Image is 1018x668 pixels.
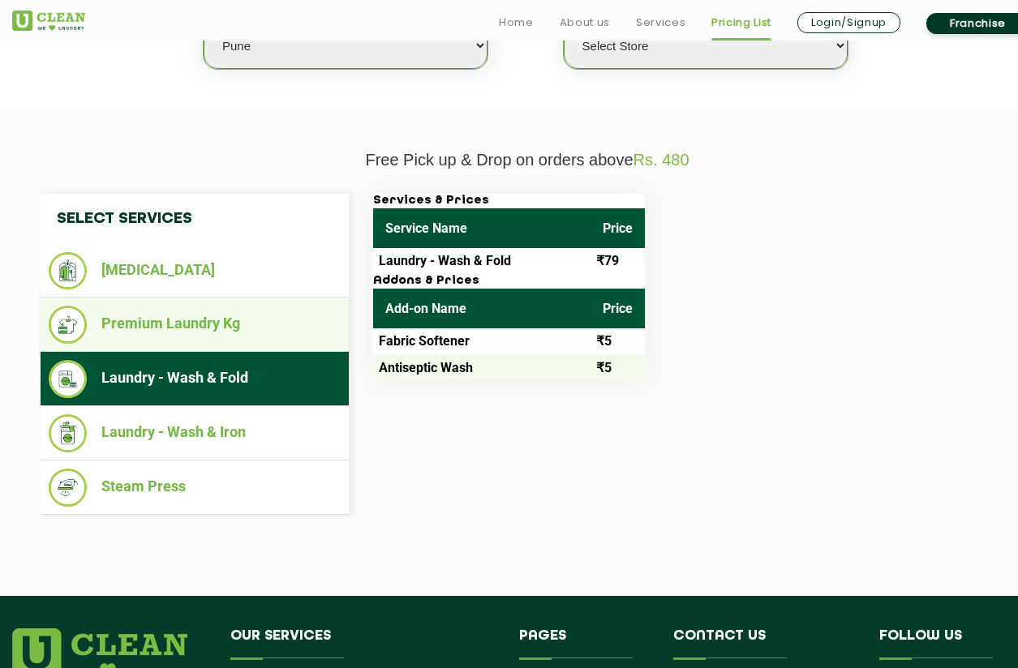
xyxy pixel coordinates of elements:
[373,354,591,380] td: Antiseptic Wash
[591,248,645,274] td: ₹79
[49,252,341,289] li: [MEDICAL_DATA]
[12,11,85,31] img: UClean Laundry and Dry Cleaning
[711,13,771,32] a: Pricing List
[49,360,87,398] img: Laundry - Wash & Fold
[591,289,645,328] th: Price
[591,328,645,354] td: ₹5
[373,328,591,354] td: Fabric Softener
[49,469,341,507] li: Steam Press
[560,13,610,32] a: About us
[499,13,534,32] a: Home
[41,194,349,244] h4: Select Services
[591,208,645,248] th: Price
[49,306,87,344] img: Premium Laundry Kg
[49,414,341,452] li: Laundry - Wash & Iron
[673,628,855,659] h4: Contact us
[49,469,87,507] img: Steam Press
[636,13,685,32] a: Services
[373,194,645,208] h3: Services & Prices
[49,252,87,289] img: Dry Cleaning
[373,248,591,274] td: Laundry - Wash & Fold
[49,306,341,344] li: Premium Laundry Kg
[373,274,645,289] h3: Addons & Prices
[373,208,591,248] th: Service Name
[49,360,341,398] li: Laundry - Wash & Fold
[634,151,689,169] span: Rs. 480
[49,414,87,452] img: Laundry - Wash & Iron
[519,628,650,659] h4: Pages
[797,12,900,33] a: Login/Signup
[591,354,645,380] td: ₹5
[373,289,591,328] th: Add-on Name
[230,628,495,659] h4: Our Services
